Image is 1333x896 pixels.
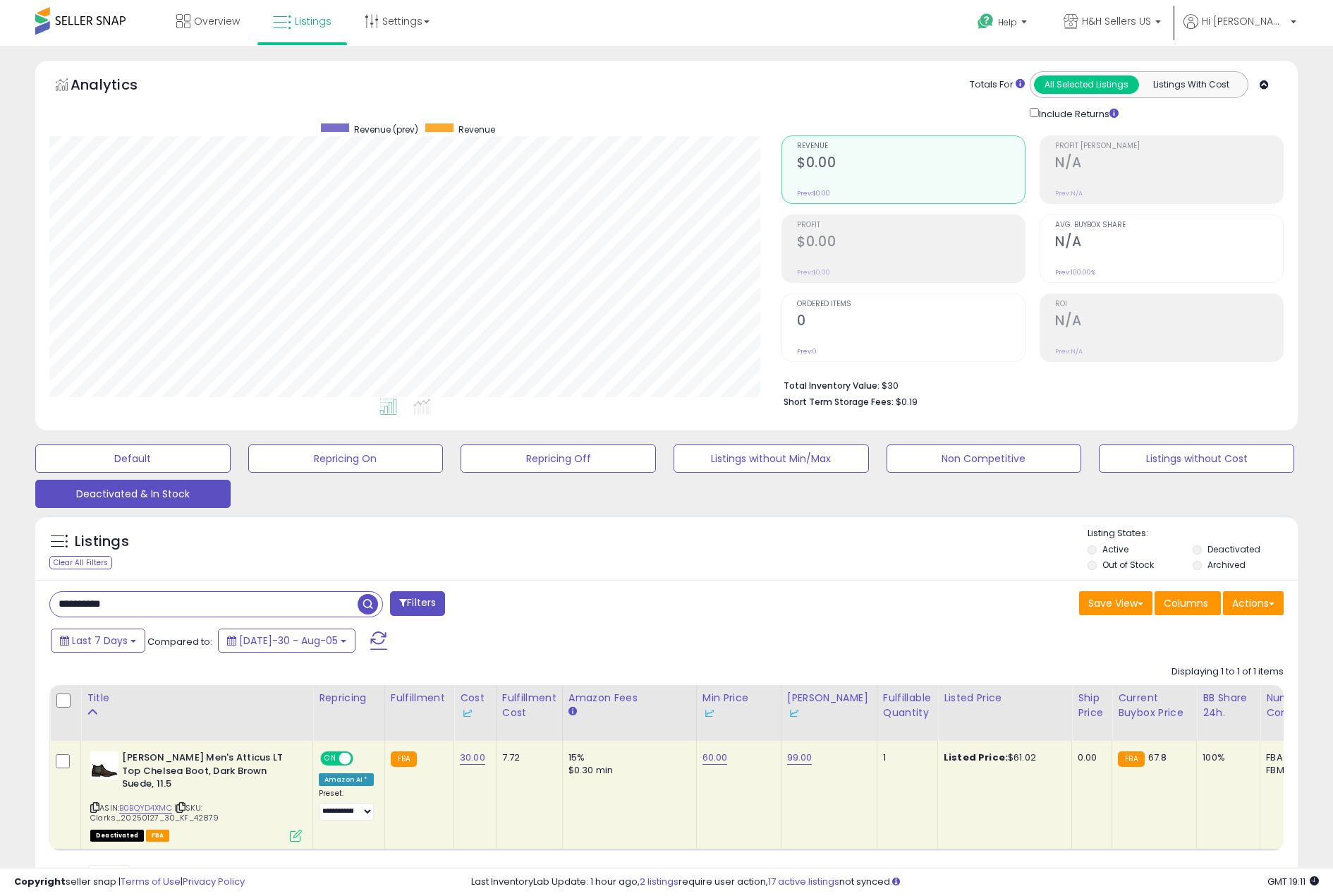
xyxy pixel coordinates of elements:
[998,16,1017,28] span: Help
[1088,527,1297,540] p: Listing States:
[797,189,830,198] small: Prev: $0.00
[71,75,165,98] h5: Analytics
[391,691,448,706] div: Fulfillment
[787,706,801,720] img: InventoryLab Logo
[787,751,812,765] a: 99.00
[1171,665,1284,679] div: Displaying 1 to 1 of 1 items
[295,14,331,28] span: Listings
[787,706,871,720] div: Some or all of the values in this column are provided from Inventory Lab.
[390,591,445,616] button: Filters
[183,875,245,888] a: Privacy Policy
[1055,301,1283,308] span: ROI
[35,444,231,473] button: Default
[702,691,775,720] div: Min Price
[14,875,66,888] strong: Copyright
[90,802,219,823] span: | SKU: Clarks_20250127_30_KF_42879
[147,635,212,648] span: Compared to:
[944,691,1066,706] div: Listed Price
[674,444,869,473] button: Listings without Min/Max
[122,751,293,794] b: [PERSON_NAME] Men's Atticus LT Top Chelsea Boot, Dark Brown Suede, 11.5
[702,706,775,720] div: Some or all of the values in this column are provided from Inventory Lab.
[1019,105,1136,121] div: Include Returns
[1183,14,1296,46] a: Hi [PERSON_NAME]
[1148,751,1167,764] span: 67.8
[784,376,1273,393] li: $30
[1034,75,1139,94] button: All Selected Listings
[883,751,927,764] div: 1
[90,751,118,780] img: 31wIVx0uAIL._SL40_.jpg
[970,78,1025,92] div: Totals For
[460,691,490,720] div: Cost
[1266,751,1313,764] div: FBA: 0
[1102,543,1128,555] label: Active
[1203,691,1254,720] div: BB Share 24h.
[239,634,338,648] span: [DATE]-30 - Aug-05
[460,706,490,720] div: Some or all of the values in this column are provided from Inventory Lab.
[1055,155,1283,174] h2: N/A
[460,751,485,765] a: 30.00
[966,2,1041,46] a: Help
[72,634,128,648] span: Last 7 Days
[797,268,830,277] small: Prev: $0.00
[797,143,1025,150] span: Revenue
[797,222,1025,229] span: Profit
[1266,764,1313,777] div: FBM: 1
[1055,222,1283,229] span: Avg. Buybox Share
[194,14,240,28] span: Overview
[1078,691,1106,720] div: Ship Price
[797,347,817,356] small: Prev: 0
[640,875,678,888] a: 2 listings
[797,155,1025,174] h2: $0.00
[1207,543,1260,555] label: Deactivated
[14,876,245,889] div: seller snap | |
[319,773,374,786] div: Amazon AI *
[218,629,355,653] button: [DATE]-30 - Aug-05
[391,751,417,767] small: FBA
[1164,596,1208,610] span: Columns
[471,876,1320,889] div: Last InventoryLab Update: 1 hour ago, require user action, not synced.
[1202,14,1286,28] span: Hi [PERSON_NAME]
[568,764,686,777] div: $0.30 min
[319,789,374,821] div: Preset:
[1266,691,1317,720] div: Num of Comp.
[1155,591,1221,615] button: Columns
[883,691,932,720] div: Fulfillable Quantity
[322,753,339,765] span: ON
[944,751,1008,764] b: Listed Price:
[1118,691,1191,720] div: Current Buybox Price
[568,706,577,718] small: Amazon Fees.
[1055,189,1083,198] small: Prev: N/A
[784,396,894,408] b: Short Term Storage Fees:
[784,380,879,392] b: Total Inventory Value:
[75,532,129,552] h5: Listings
[351,753,374,765] span: OFF
[797,301,1025,308] span: Ordered Items
[49,556,112,569] div: Clear All Filters
[797,313,1025,332] h2: 0
[1055,268,1095,277] small: Prev: 100.00%
[90,751,302,840] div: ASIN:
[797,234,1025,253] h2: $0.00
[702,706,717,720] img: InventoryLab Logo
[119,802,172,814] a: B0BQYD4XMC
[1267,875,1319,888] span: 2025-08-13 19:11 GMT
[702,751,728,765] a: 60.00
[1055,234,1283,253] h2: N/A
[787,691,871,720] div: [PERSON_NAME]
[1223,591,1284,615] button: Actions
[1203,751,1249,764] div: 100%
[768,875,839,888] a: 17 active listings
[896,395,918,408] span: $0.19
[887,444,1082,473] button: Non Competitive
[502,691,556,720] div: Fulfillment Cost
[977,13,994,30] i: Get Help
[460,706,474,720] img: InventoryLab Logo
[1079,591,1152,615] button: Save View
[35,480,231,508] button: Deactivated & In Stock
[1078,751,1101,764] div: 0.00
[1055,143,1283,150] span: Profit [PERSON_NAME]
[319,691,379,706] div: Repricing
[1055,313,1283,332] h2: N/A
[146,830,170,842] span: FBA
[90,830,144,842] span: All listings that are unavailable for purchase on Amazon for any reason other than out-of-stock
